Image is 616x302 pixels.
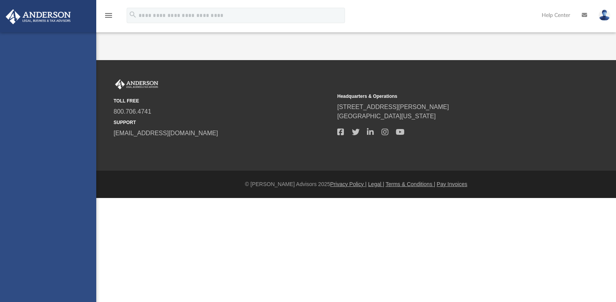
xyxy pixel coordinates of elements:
a: [GEOGRAPHIC_DATA][US_STATE] [337,113,436,119]
img: User Pic [599,10,610,21]
i: menu [104,11,113,20]
img: Anderson Advisors Platinum Portal [114,79,160,89]
a: Terms & Conditions | [386,181,435,187]
a: Privacy Policy | [330,181,367,187]
i: search [129,10,137,19]
a: [EMAIL_ADDRESS][DOMAIN_NAME] [114,130,218,136]
small: SUPPORT [114,119,332,126]
div: © [PERSON_NAME] Advisors 2025 [96,180,616,188]
a: Legal | [368,181,384,187]
small: Headquarters & Operations [337,93,556,100]
img: Anderson Advisors Platinum Portal [3,9,73,24]
a: menu [104,15,113,20]
a: [STREET_ADDRESS][PERSON_NAME] [337,104,449,110]
small: TOLL FREE [114,97,332,104]
a: 800.706.4741 [114,108,151,115]
a: Pay Invoices [437,181,467,187]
